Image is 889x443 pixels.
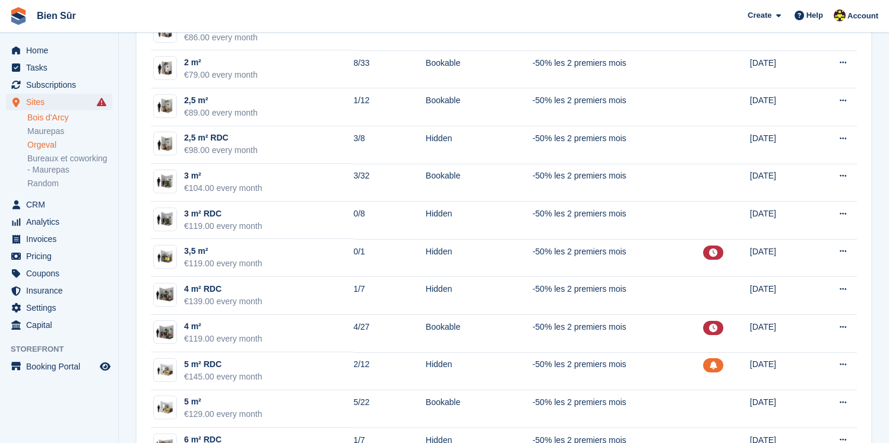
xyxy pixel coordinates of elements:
[806,9,823,21] span: Help
[11,343,118,355] span: Storefront
[426,239,533,277] td: Hidden
[533,88,703,126] td: -50% les 2 premiers mois
[120,75,129,84] img: tab_keywords_by_traffic_grey.svg
[184,208,262,220] div: 3 m² RDC
[97,97,106,107] i: Smart entry sync failures have occurred
[184,220,262,232] div: €119.00 every month
[6,42,112,59] a: menu
[353,277,426,315] td: 1/7
[533,50,703,88] td: -50% les 2 premiers mois
[750,88,812,126] td: [DATE]
[33,19,58,28] div: v 4.0.25
[748,9,771,21] span: Create
[184,396,262,408] div: 5 m²
[6,265,112,282] a: menu
[31,31,131,40] div: Domain: [DOMAIN_NAME]
[6,299,112,316] a: menu
[26,59,97,76] span: Tasks
[750,390,812,428] td: [DATE]
[6,94,112,110] a: menu
[184,182,262,195] div: €104.00 every month
[27,126,112,137] a: Maurepas
[533,390,703,428] td: -50% les 2 premiers mois
[426,164,533,202] td: Bookable
[533,126,703,164] td: -50% les 2 premiers mois
[98,359,112,374] a: Preview store
[26,248,97,264] span: Pricing
[154,60,176,77] img: 20-sqft-unit.jpg
[10,7,27,25] img: stora-icon-8386f47178a22dfd0bd8f6a31ec36ba5ce8667c1dd55bd0f319d3a0aa187defe.svg
[154,286,176,303] img: box-4m2.jpg
[353,390,426,428] td: 5/22
[184,170,262,182] div: 3 m²
[154,97,176,114] img: 25-sqft-unit.jpg
[750,164,812,202] td: [DATE]
[184,333,262,345] div: €119.00 every month
[26,317,97,333] span: Capital
[426,50,533,88] td: Bookable
[353,126,426,164] td: 3/8
[154,173,176,190] img: 30-sqft-unit.jpg
[184,245,262,257] div: 3,5 m²
[750,315,812,353] td: [DATE]
[6,317,112,333] a: menu
[26,265,97,282] span: Coupons
[48,76,106,84] div: Domain Overview
[834,9,846,21] img: Marie Tran
[34,75,44,84] img: tab_domain_overview_orange.svg
[6,77,112,93] a: menu
[750,50,812,88] td: [DATE]
[533,315,703,353] td: -50% les 2 premiers mois
[750,126,812,164] td: [DATE]
[6,358,112,375] a: menu
[184,371,262,383] div: €145.00 every month
[426,390,533,428] td: Bookable
[847,10,878,22] span: Account
[426,277,533,315] td: Hidden
[533,352,703,390] td: -50% les 2 premiers mois
[353,352,426,390] td: 2/12
[184,69,258,81] div: €79.00 every month
[6,282,112,299] a: menu
[750,239,812,277] td: [DATE]
[27,112,112,123] a: Bois d'Arcy
[26,358,97,375] span: Booking Portal
[26,94,97,110] span: Sites
[750,277,812,315] td: [DATE]
[27,178,112,189] a: Random
[26,299,97,316] span: Settings
[184,283,262,295] div: 4 m² RDC
[26,77,97,93] span: Subscriptions
[353,315,426,353] td: 4/27
[19,31,29,40] img: website_grey.svg
[26,282,97,299] span: Insurance
[353,202,426,240] td: 0/8
[154,211,176,228] img: box-3m2.jpg
[533,277,703,315] td: -50% les 2 premiers mois
[184,295,262,308] div: €139.00 every month
[533,202,703,240] td: -50% les 2 premiers mois
[184,320,262,333] div: 4 m²
[184,31,258,44] div: €86.00 every month
[154,135,176,152] img: box-2,5m2.jpg
[26,213,97,230] span: Analytics
[533,239,703,277] td: -50% les 2 premiers mois
[184,408,262,420] div: €129.00 every month
[154,399,176,416] img: box-5m2.jpg
[353,164,426,202] td: 3/32
[154,362,176,379] img: box-5m2.jpg
[184,358,262,371] div: 5 m² RDC
[184,132,258,144] div: 2,5 m² RDC
[533,164,703,202] td: -50% les 2 premiers mois
[426,315,533,353] td: Bookable
[353,239,426,277] td: 0/1
[27,153,112,176] a: Bureaux et coworking - Maurepas
[19,19,29,28] img: logo_orange.svg
[184,144,258,157] div: €98.00 every month
[750,352,812,390] td: [DATE]
[353,50,426,88] td: 8/33
[26,231,97,247] span: Invoices
[426,352,533,390] td: Hidden
[26,42,97,59] span: Home
[184,107,258,119] div: €89.00 every month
